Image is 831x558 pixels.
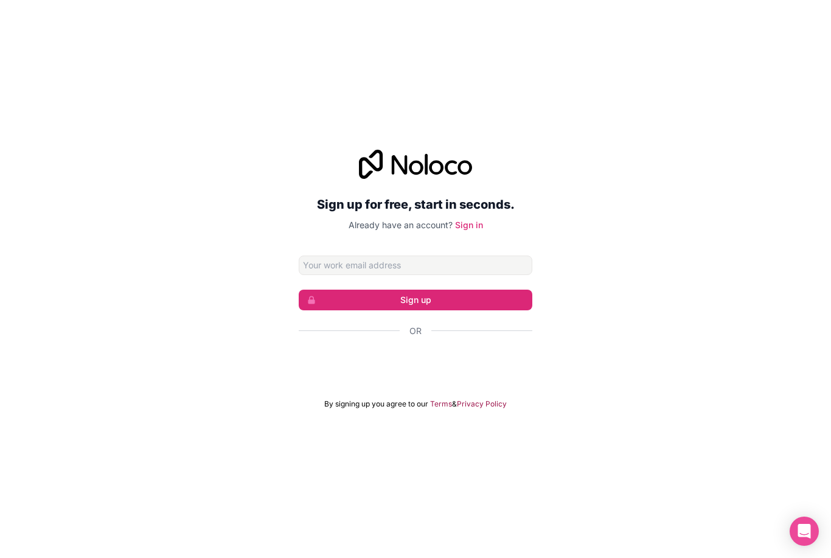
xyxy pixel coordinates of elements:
[349,220,453,230] span: Already have an account?
[299,290,532,310] button: Sign up
[293,350,538,377] iframe: Sign in with Google Button
[457,399,507,409] a: Privacy Policy
[452,399,457,409] span: &
[299,256,532,275] input: Email address
[455,220,483,230] a: Sign in
[430,399,452,409] a: Terms
[299,350,532,377] div: Sign in with Google. Opens in new tab
[409,325,422,337] span: Or
[790,517,819,546] div: Open Intercom Messenger
[299,194,532,215] h2: Sign up for free, start in seconds.
[324,399,428,409] span: By signing up you agree to our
